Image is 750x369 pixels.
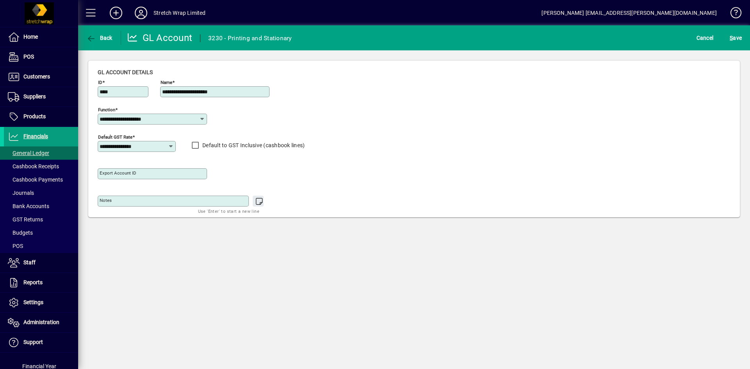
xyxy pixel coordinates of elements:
button: Add [104,6,129,20]
span: Administration [23,319,59,325]
span: Cashbook Receipts [8,163,59,169]
span: Bank Accounts [8,203,49,209]
a: Journals [4,186,78,200]
div: 3230 - Printing and Stationary [208,32,292,45]
div: Stretch Wrap Limited [154,7,206,19]
a: Budgets [4,226,78,239]
span: POS [8,243,23,249]
span: Budgets [8,230,33,236]
span: GST Returns [8,216,43,223]
span: GL account details [98,69,153,75]
mat-label: Default GST rate [98,134,132,140]
div: [PERSON_NAME] [EMAIL_ADDRESS][PERSON_NAME][DOMAIN_NAME] [541,7,717,19]
app-page-header-button: Back [78,31,121,45]
a: Bank Accounts [4,200,78,213]
a: Knowledge Base [725,2,740,27]
button: Back [84,31,114,45]
a: GST Returns [4,213,78,226]
mat-label: Export account ID [100,170,136,176]
button: Cancel [695,31,716,45]
span: Customers [23,73,50,80]
a: Home [4,27,78,47]
a: POS [4,239,78,253]
span: Journals [8,190,34,196]
a: Administration [4,313,78,332]
a: Products [4,107,78,127]
span: Cancel [696,32,714,44]
mat-label: Function [98,107,115,112]
span: General Ledger [8,150,49,156]
button: Profile [129,6,154,20]
span: Reports [23,279,43,285]
span: POS [23,53,34,60]
span: Products [23,113,46,119]
span: Staff [23,259,36,266]
a: Settings [4,293,78,312]
span: S [730,35,733,41]
a: Customers [4,67,78,87]
mat-label: Name [161,80,172,85]
div: GL Account [127,32,193,44]
a: Staff [4,253,78,273]
span: Home [23,34,38,40]
span: Financials [23,133,48,139]
a: Cashbook Payments [4,173,78,186]
a: Support [4,333,78,352]
span: Back [86,35,112,41]
a: POS [4,47,78,67]
mat-label: Notes [100,198,112,203]
a: General Ledger [4,146,78,160]
span: Support [23,339,43,345]
span: Settings [23,299,43,305]
a: Reports [4,273,78,292]
span: ave [730,32,742,44]
a: Cashbook Receipts [4,160,78,173]
span: Cashbook Payments [8,176,63,183]
span: Suppliers [23,93,46,100]
mat-hint: Use 'Enter' to start a new line [198,207,259,216]
mat-label: ID [98,80,102,85]
a: Suppliers [4,87,78,107]
button: Save [728,31,744,45]
label: Default to GST Inclusive (cashbook lines) [201,141,305,149]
